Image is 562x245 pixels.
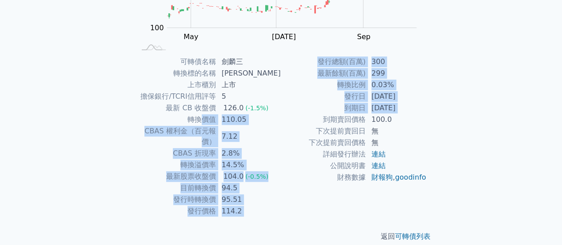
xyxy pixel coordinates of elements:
[371,150,386,158] a: 連結
[216,91,281,102] td: 5
[366,79,427,91] td: 0.03%
[272,32,296,41] tspan: [DATE]
[366,56,427,68] td: 300
[136,91,216,102] td: 擔保銀行/TCRI信用評等
[281,137,366,149] td: 下次提前賣回價格
[281,149,366,160] td: 詳細發行辦法
[281,172,366,183] td: 財務數據
[245,173,268,180] span: (-0.5%)
[136,148,216,159] td: CBAS 折現率
[216,205,281,217] td: 114.2
[222,171,246,182] div: 104.0
[136,125,216,148] td: CBAS 權利金（百元報價）
[136,194,216,205] td: 發行時轉換價
[366,125,427,137] td: 無
[150,24,164,32] tspan: 100
[136,205,216,217] td: 發行價格
[216,125,281,148] td: 7.12
[366,91,427,102] td: [DATE]
[395,232,430,241] a: 可轉債列表
[136,171,216,182] td: 最新股票收盤價
[136,114,216,125] td: 轉換價值
[366,172,427,183] td: ,
[395,173,426,181] a: goodinfo
[281,91,366,102] td: 發行日
[366,137,427,149] td: 無
[136,102,216,114] td: 最新 CB 收盤價
[136,182,216,194] td: 目前轉換價
[371,173,393,181] a: 財報狗
[281,160,366,172] td: 公開說明書
[216,56,281,68] td: 劍麟三
[366,68,427,79] td: 299
[222,103,246,113] div: 126.0
[281,79,366,91] td: 轉換比例
[281,125,366,137] td: 下次提前賣回日
[366,102,427,114] td: [DATE]
[216,114,281,125] td: 110.05
[216,194,281,205] td: 95.51
[366,114,427,125] td: 100.0
[216,79,281,91] td: 上市
[136,68,216,79] td: 轉換標的名稱
[216,159,281,171] td: 14.5%
[281,56,366,68] td: 發行總額(百萬)
[216,68,281,79] td: [PERSON_NAME]
[245,104,268,112] span: (-1.5%)
[136,56,216,68] td: 可轉債名稱
[281,68,366,79] td: 最新餘額(百萬)
[371,161,386,170] a: 連結
[183,32,198,41] tspan: May
[125,231,438,242] p: 返回
[281,102,366,114] td: 到期日
[136,79,216,91] td: 上市櫃別
[136,159,216,171] td: 轉換溢價率
[281,114,366,125] td: 到期賣回價格
[216,182,281,194] td: 94.5
[216,148,281,159] td: 2.8%
[357,32,370,41] tspan: Sep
